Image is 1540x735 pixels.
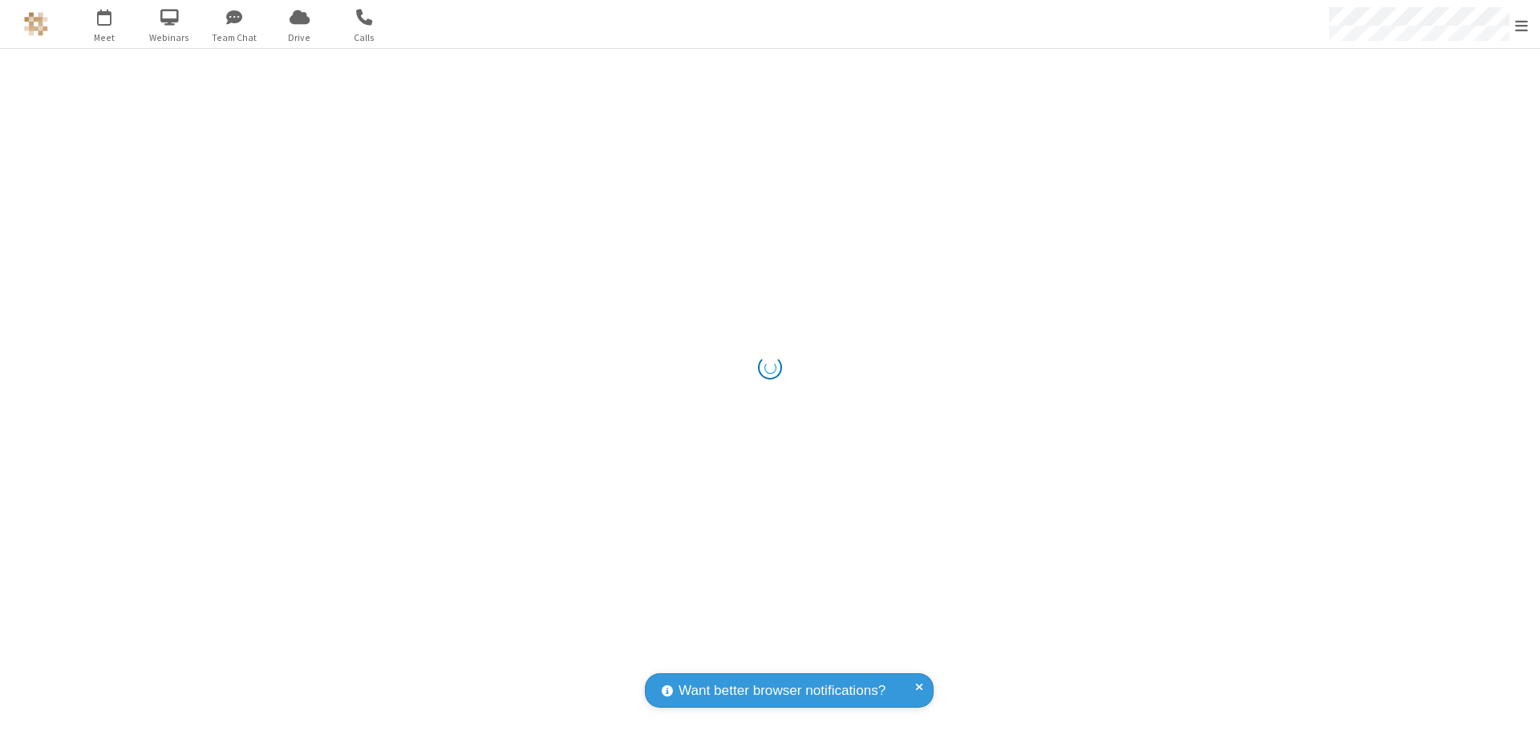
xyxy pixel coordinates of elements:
[205,30,265,45] span: Team Chat
[140,30,200,45] span: Webinars
[269,30,330,45] span: Drive
[24,12,48,36] img: QA Selenium DO NOT DELETE OR CHANGE
[679,680,885,701] span: Want better browser notifications?
[334,30,395,45] span: Calls
[75,30,135,45] span: Meet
